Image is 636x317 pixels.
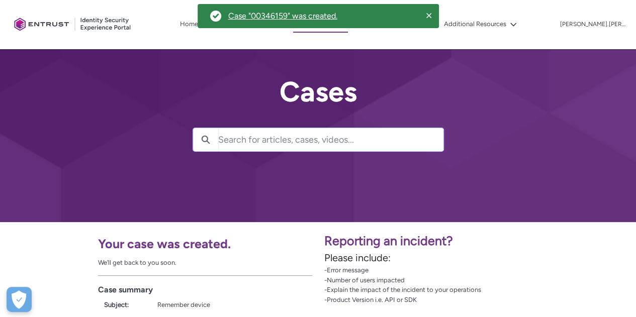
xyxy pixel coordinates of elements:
[98,236,312,252] h1: Your case was created.
[228,11,338,21] a: Case "00346159" was created.
[324,250,630,265] p: Please include:
[560,21,625,28] p: [PERSON_NAME].[PERSON_NAME]
[7,287,32,312] button: Open Preferences
[218,128,443,151] input: Search for articles, cases, videos...
[193,76,444,108] h2: Cases
[324,232,630,251] p: Reporting an incident?
[98,258,312,268] div: We’ll get back to you soon.
[177,17,201,32] a: Home
[7,287,32,312] div: Cookie Preferences
[324,265,630,304] p: -Error message -Number of users impacted -Explain the impact of the incident to your operations -...
[193,128,218,151] button: Search
[98,284,312,296] h2: Case summary
[560,19,626,29] button: User Profile michael.quesada
[228,11,337,21] div: Case "00346159" was created.
[157,300,306,310] div: Remember device
[104,300,145,310] div: Subject:
[441,17,519,32] button: Additional Resources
